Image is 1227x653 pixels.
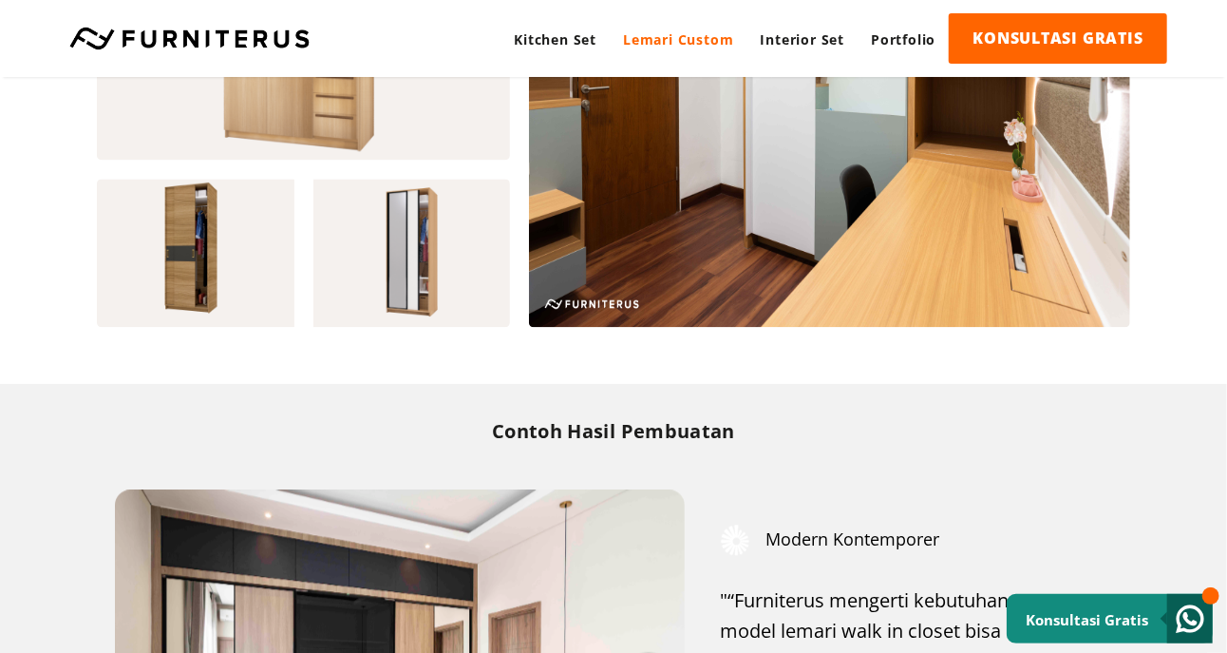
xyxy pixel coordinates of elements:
a: Interior Set [747,13,859,66]
div: Modern Kontemporer [720,525,1112,555]
h2: Contoh Hasil Pembuatan [97,418,1130,444]
a: KONSULTASI GRATIS [949,13,1167,64]
small: Konsultasi Gratis [1026,610,1148,629]
img: lemari-02.png [97,179,304,327]
a: Kitchen Set [500,13,610,66]
img: lemari-03.png [304,179,511,327]
a: Lemari Custom [610,13,746,66]
a: Konsultasi Gratis [1007,594,1213,643]
a: Portfolio [858,13,949,66]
